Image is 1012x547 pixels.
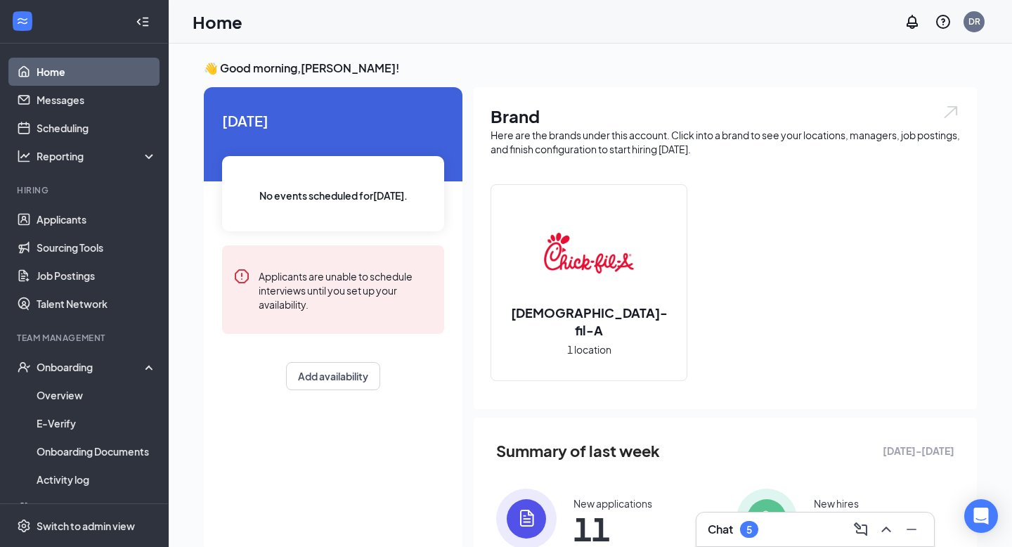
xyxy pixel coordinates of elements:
a: Onboarding Documents [37,437,157,465]
svg: QuestionInfo [935,13,952,30]
img: Chick-fil-A [544,208,634,298]
a: Sourcing Tools [37,233,157,262]
span: 1 location [567,342,611,357]
div: Team Management [17,332,154,344]
a: E-Verify [37,409,157,437]
h1: Home [193,10,242,34]
div: Here are the brands under this account. Click into a brand to see your locations, managers, job p... [491,128,960,156]
div: New hires [814,496,859,510]
div: Applicants are unable to schedule interviews until you set up your availability. [259,268,433,311]
svg: Collapse [136,15,150,29]
h3: 👋 Good morning, [PERSON_NAME] ! [204,60,977,76]
div: Hiring [17,184,154,196]
div: 5 [746,524,752,536]
a: Talent Network [37,290,157,318]
h2: [DEMOGRAPHIC_DATA]-fil-A [491,304,687,339]
a: Applicants [37,205,157,233]
span: [DATE] [222,110,444,131]
button: Add availability [286,362,380,390]
svg: ComposeMessage [852,521,869,538]
span: Summary of last week [496,439,660,463]
a: Activity log [37,465,157,494]
div: Switch to admin view [37,519,135,533]
button: Minimize [900,518,923,541]
div: Open Intercom Messenger [964,499,998,533]
svg: ChevronUp [878,521,895,538]
a: Overview [37,381,157,409]
svg: UserCheck [17,360,31,374]
div: New applications [573,496,652,510]
a: Scheduling [37,114,157,142]
h3: Chat [708,522,733,537]
a: Home [37,58,157,86]
div: Onboarding [37,360,145,374]
h1: Brand [491,104,960,128]
a: Team [37,494,157,522]
svg: Error [233,268,250,285]
button: ComposeMessage [850,518,872,541]
svg: Settings [17,519,31,533]
img: open.6027fd2a22e1237b5b06.svg [942,104,960,120]
span: 11 [573,516,652,541]
span: [DATE] - [DATE] [883,443,954,458]
div: DR [968,15,980,27]
a: Messages [37,86,157,114]
svg: Analysis [17,149,31,163]
svg: WorkstreamLogo [15,14,30,28]
svg: Notifications [904,13,921,30]
a: Job Postings [37,262,157,290]
div: Reporting [37,149,157,163]
svg: Minimize [903,521,920,538]
button: ChevronUp [875,518,897,541]
span: No events scheduled for [DATE] . [259,188,408,203]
